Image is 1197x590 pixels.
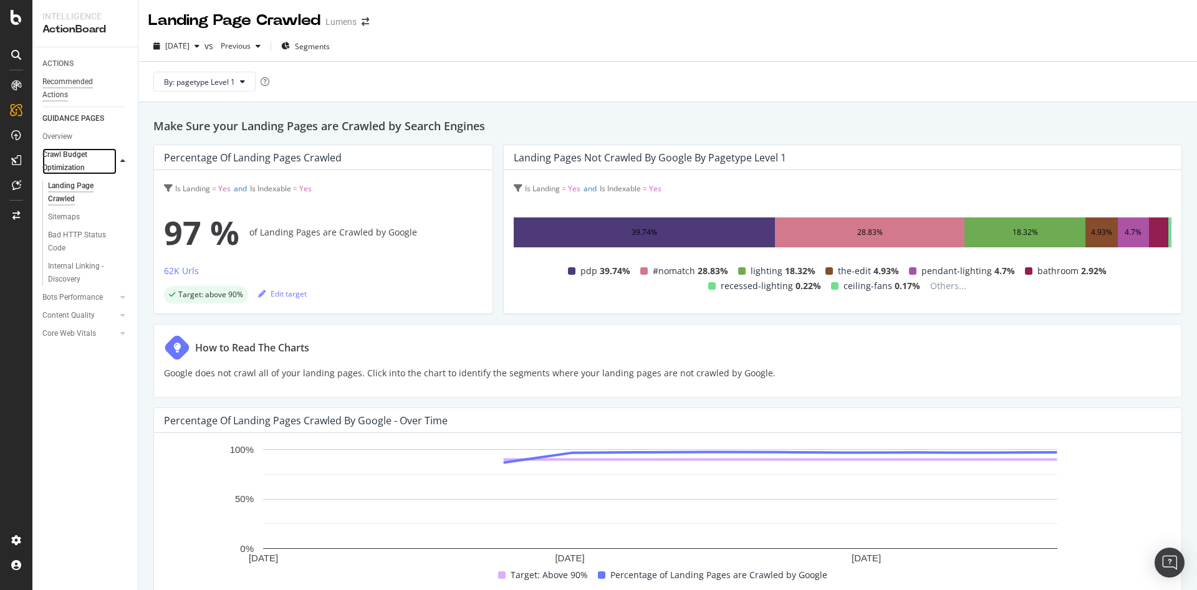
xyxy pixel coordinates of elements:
div: 18.32% [1012,225,1038,240]
span: = [643,183,647,194]
span: the-edit [838,264,871,278]
button: Previous [216,36,266,56]
h2: Make Sure your Landing Pages are Crawled by Search Engines [153,117,1182,135]
span: pdp [580,264,597,278]
span: = [562,183,566,194]
div: Landing Pages not Crawled by Google by pagetype Level 1 [514,151,786,164]
div: Crawl Budget Optimization [42,148,107,174]
span: bathroom [1037,264,1079,278]
span: = [212,183,216,194]
text: 50% [235,494,254,505]
span: Percentage of Landing Pages are Crawled by Google [610,568,827,583]
div: 4.93% [1091,225,1112,240]
p: Google does not crawl all of your landing pages. Click into the chart to identify the segments wh... [164,366,776,381]
div: Percentage of Landing Pages Crawled by Google - Over Time [164,414,448,427]
div: ACTIONS [42,57,74,70]
span: Yes [299,183,312,194]
span: 2025 Jul. 27th [165,40,190,51]
div: 4.7% [1125,225,1142,240]
span: and [584,183,597,194]
span: Yes [649,183,661,194]
span: Is Indexable [250,183,291,194]
text: 100% [230,444,254,455]
span: Is Landing [525,183,560,194]
a: Overview [42,130,129,143]
span: 0.17% [895,278,920,293]
a: Content Quality [42,309,117,322]
span: #nomatch [653,264,695,278]
button: [DATE] [148,36,204,56]
div: Bad HTTP Status Code [48,229,118,255]
text: 0% [240,543,254,554]
button: Edit target [258,283,307,303]
div: Content Quality [42,309,95,322]
span: Yes [568,183,580,194]
span: By: pagetype Level 1 [164,77,235,87]
div: Overview [42,130,72,143]
span: Previous [216,40,251,51]
div: Internal Linking - Discovery [48,260,119,286]
a: ACTIONS [42,57,129,70]
button: Segments [276,36,335,56]
span: 2.92% [1081,264,1107,278]
div: Recommended Actions [42,75,117,102]
span: Target: Above 90% [511,568,588,583]
span: Others... [925,278,971,293]
div: Intelligence [42,10,128,22]
span: 39.74% [600,264,630,278]
span: Segments [295,41,330,52]
svg: A chart. [164,443,1157,568]
span: vs [204,40,216,52]
a: Landing Page Crawled [48,179,129,206]
span: 97 % [164,207,239,257]
span: 0.22% [796,278,821,293]
button: By: pagetype Level 1 [153,72,256,92]
div: 39.74% [632,225,657,240]
div: 62K Urls [164,265,199,277]
div: Landing Page Crawled [48,179,117,206]
span: ceiling-fans [844,278,892,293]
div: How to Read The Charts [195,340,309,355]
span: 4.7% [994,264,1015,278]
text: [DATE] [249,553,278,564]
span: 18.32% [785,264,815,278]
div: arrow-right-arrow-left [362,17,369,26]
span: 28.83% [698,264,728,278]
a: GUIDANCE PAGES [42,112,129,125]
div: Open Intercom Messenger [1155,548,1185,578]
div: Lumens [325,16,357,28]
a: Bad HTTP Status Code [48,229,129,255]
div: Edit target [258,288,307,299]
span: pendant-lighting [921,264,992,278]
text: [DATE] [852,553,881,564]
a: Crawl Budget Optimization [42,148,117,174]
div: Core Web Vitals [42,327,96,340]
div: ActionBoard [42,22,128,37]
a: Internal Linking - Discovery [48,260,129,286]
span: Is Indexable [600,183,641,194]
a: Bots Performance [42,291,117,304]
div: of Landing Pages are Crawled by Google [164,207,483,257]
text: [DATE] [555,553,584,564]
span: 4.93% [873,264,899,278]
a: Core Web Vitals [42,327,117,340]
span: = [293,183,297,194]
span: lighting [751,264,782,278]
span: and [234,183,247,194]
div: 28.83% [857,225,883,240]
div: Percentage of Landing Pages Crawled [164,151,342,164]
span: Is Landing [175,183,210,194]
span: Target: above 90% [178,291,243,298]
div: Sitemaps [48,211,80,224]
div: Landing Page Crawled [148,10,320,31]
a: Sitemaps [48,211,129,224]
div: GUIDANCE PAGES [42,112,104,125]
button: 62K Urls [164,264,199,283]
div: Bots Performance [42,291,103,304]
div: success label [164,286,248,303]
span: recessed-lighting [721,278,793,293]
span: Yes [218,183,231,194]
a: Recommended Actions [42,75,129,102]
